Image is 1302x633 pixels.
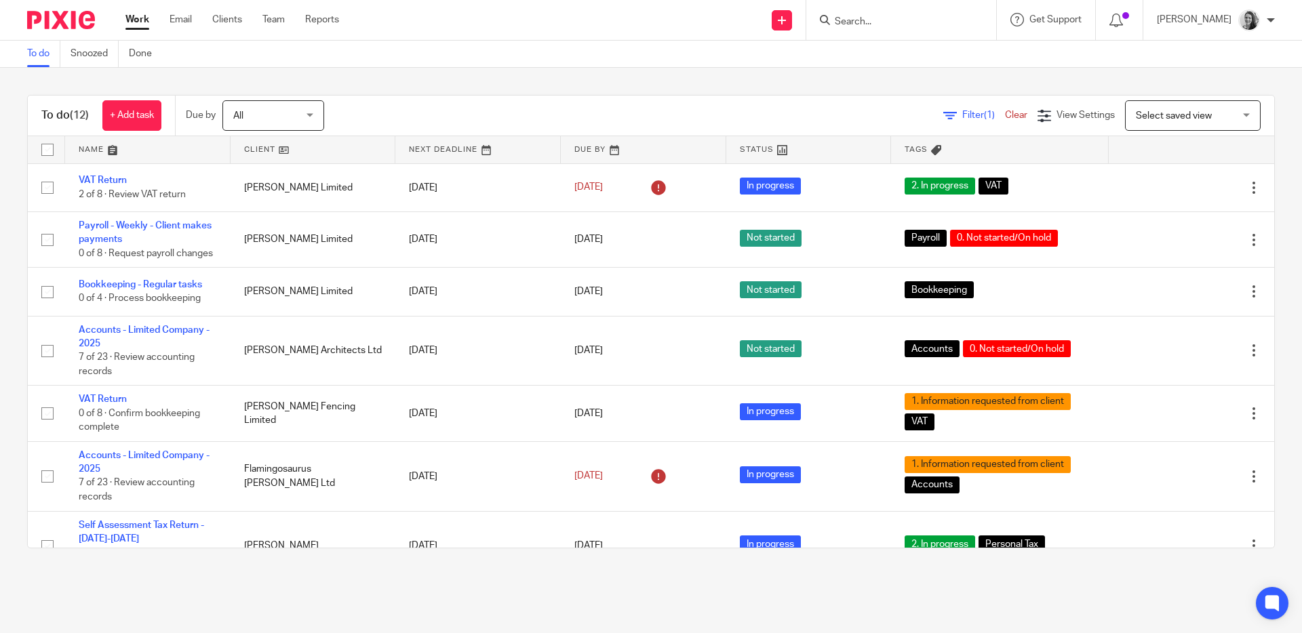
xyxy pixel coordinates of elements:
[79,190,186,199] span: 2 of 8 · Review VAT return
[27,11,95,29] img: Pixie
[79,325,210,348] a: Accounts - Limited Company - 2025
[905,178,975,195] span: 2. In progress
[905,340,960,357] span: Accounts
[79,394,127,404] a: VAT Return
[79,352,195,376] span: 7 of 23 · Review accounting records
[125,13,149,26] a: Work
[129,41,162,67] a: Done
[395,386,561,441] td: [DATE]
[962,110,1005,120] span: Filter
[79,280,202,289] a: Bookkeeping - Regular tasks
[1057,110,1115,120] span: View Settings
[950,230,1058,247] span: 0. Not started/On hold
[574,346,603,355] span: [DATE]
[979,535,1045,552] span: Personal Tax
[905,413,934,430] span: VAT
[740,178,801,195] span: In progress
[905,146,928,153] span: Tags
[833,16,955,28] input: Search
[231,211,396,267] td: [PERSON_NAME] Limited
[740,466,801,483] span: In progress
[27,41,60,67] a: To do
[1029,15,1082,24] span: Get Support
[905,535,975,552] span: 2. In progress
[233,111,243,121] span: All
[79,478,195,502] span: 7 of 23 · Review accounting records
[740,535,801,552] span: In progress
[574,472,603,481] span: [DATE]
[79,221,212,244] a: Payroll - Weekly - Client makes payments
[984,110,995,120] span: (1)
[740,281,802,298] span: Not started
[395,316,561,386] td: [DATE]
[740,340,802,357] span: Not started
[71,41,119,67] a: Snoozed
[231,268,396,316] td: [PERSON_NAME] Limited
[79,520,204,544] a: Self Assessment Tax Return - [DATE]-[DATE]
[395,211,561,267] td: [DATE]
[231,316,396,386] td: [PERSON_NAME] Architects Ltd
[79,451,210,474] a: Accounts - Limited Company - 2025
[574,287,603,296] span: [DATE]
[963,340,1071,357] span: 0. Not started/On hold
[79,409,200,432] span: 0 of 8 · Confirm bookkeeping complete
[231,511,396,581] td: [PERSON_NAME]
[231,441,396,511] td: Flamingosaurus [PERSON_NAME] Ltd
[905,230,947,247] span: Payroll
[212,13,242,26] a: Clients
[740,403,801,420] span: In progress
[231,386,396,441] td: [PERSON_NAME] Fencing Limited
[740,230,802,247] span: Not started
[79,176,127,185] a: VAT Return
[574,541,603,550] span: [DATE]
[574,409,603,418] span: [DATE]
[1157,13,1231,26] p: [PERSON_NAME]
[262,13,285,26] a: Team
[905,476,960,493] span: Accounts
[1136,111,1212,121] span: Select saved view
[395,511,561,581] td: [DATE]
[1005,110,1027,120] a: Clear
[574,183,603,192] span: [DATE]
[905,281,974,298] span: Bookkeeping
[1238,9,1260,31] img: IMG-0056.JPG
[70,110,89,121] span: (12)
[186,108,216,122] p: Due by
[170,13,192,26] a: Email
[102,100,161,131] a: + Add task
[231,163,396,211] td: [PERSON_NAME] Limited
[79,249,213,258] span: 0 of 8 · Request payroll changes
[905,393,1071,410] span: 1. Information requested from client
[395,268,561,316] td: [DATE]
[41,108,89,123] h1: To do
[79,293,201,303] span: 0 of 4 · Process bookkeeping
[395,441,561,511] td: [DATE]
[979,178,1008,195] span: VAT
[905,456,1071,473] span: 1. Information requested from client
[574,234,603,244] span: [DATE]
[305,13,339,26] a: Reports
[395,163,561,211] td: [DATE]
